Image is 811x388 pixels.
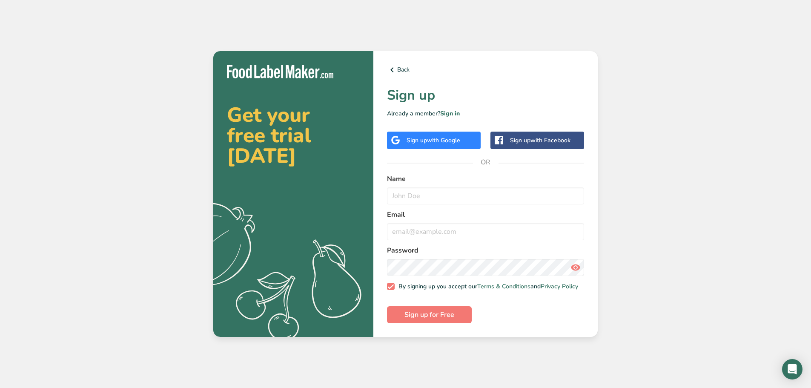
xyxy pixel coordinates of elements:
img: Food Label Maker [227,65,333,79]
a: Back [387,65,584,75]
a: Terms & Conditions [477,282,530,290]
span: with Facebook [530,136,570,144]
button: Sign up for Free [387,306,472,323]
span: Sign up for Free [404,310,454,320]
a: Sign in [440,109,460,118]
p: Already a member? [387,109,584,118]
input: John Doe [387,187,584,204]
span: with Google [427,136,460,144]
a: Privacy Policy [541,282,578,290]
span: By signing up you accept our and [395,283,579,290]
label: Name [387,174,584,184]
label: Password [387,245,584,256]
h2: Get your free trial [DATE] [227,105,360,166]
div: Sign up [510,136,570,145]
h1: Sign up [387,85,584,106]
label: Email [387,210,584,220]
div: Sign up [407,136,460,145]
span: OR [473,149,499,175]
input: email@example.com [387,223,584,240]
div: Open Intercom Messenger [782,359,802,379]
